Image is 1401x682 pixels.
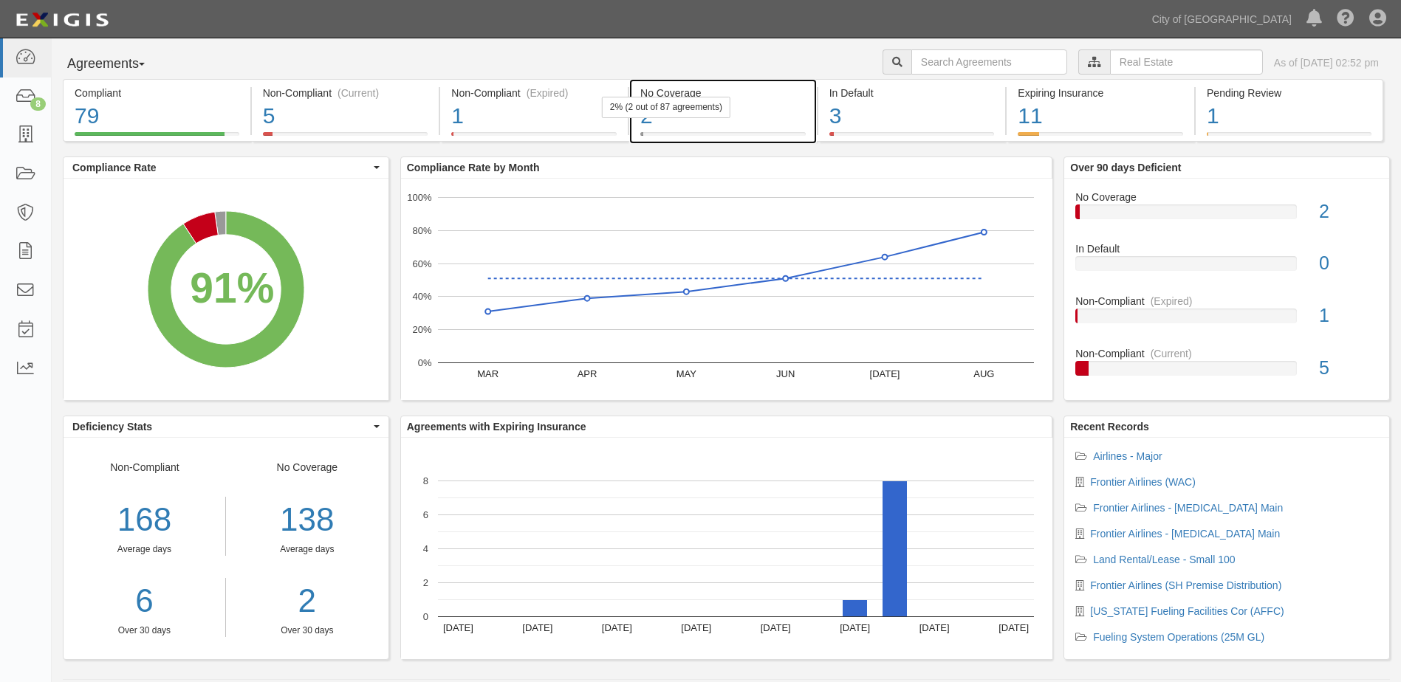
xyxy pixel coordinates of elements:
a: City of [GEOGRAPHIC_DATA] [1145,4,1299,34]
div: In Default [1064,241,1389,256]
a: Frontier Airlines - [MEDICAL_DATA] Main [1093,502,1283,514]
text: 6 [423,509,428,520]
a: Frontier Airlines (SH Premise Distribution) [1090,579,1281,591]
div: 1 [1207,100,1371,132]
div: (Current) [338,86,379,100]
a: In Default0 [1075,241,1378,294]
div: 2% (2 out of 87 agreements) [602,97,730,118]
img: logo-5460c22ac91f19d4615b14bd174203de0afe785f0fc80cf4dbbc73dc1793850b.png [11,7,113,33]
a: Pending Review1 [1196,132,1383,144]
div: (Current) [1151,346,1192,361]
text: 2 [423,577,428,588]
b: Agreements with Expiring Insurance [407,421,586,433]
a: Non-Compliant(Current)5 [1075,346,1378,387]
text: [DATE] [869,368,900,379]
svg: A chart. [401,179,1052,400]
span: Compliance Rate [72,160,370,175]
text: AUG [973,368,994,379]
text: 0 [423,611,428,622]
div: Average days [237,543,377,556]
a: Fueling System Operations (25M GL) [1093,631,1264,643]
b: Over 90 days Deficient [1070,162,1181,173]
div: As of [DATE] 02:52 pm [1274,55,1379,70]
b: Recent Records [1070,421,1149,433]
div: 11 [1018,100,1183,132]
a: Non-Compliant(Expired)1 [440,132,628,144]
text: [DATE] [998,622,1029,633]
a: [US_STATE] Fueling Facilities Cor (AFFC) [1090,605,1284,617]
svg: A chart. [64,179,388,400]
text: MAY [676,368,696,379]
div: Non-Compliant [1064,294,1389,309]
div: Non-Compliant (Current) [263,86,428,100]
a: In Default3 [818,132,1006,144]
div: Pending Review [1207,86,1371,100]
div: Over 30 days [237,624,377,637]
div: Over 30 days [64,624,225,637]
button: Compliance Rate [64,157,388,178]
div: Non-Compliant [1064,346,1389,361]
div: 3 [829,100,995,132]
text: 80% [412,225,431,236]
a: Non-Compliant(Current)5 [252,132,439,144]
div: 5 [263,100,428,132]
svg: A chart. [401,438,1052,659]
text: 60% [412,258,431,269]
a: Frontier Airlines (WAC) [1090,476,1196,488]
text: [DATE] [840,622,870,633]
text: 20% [412,324,431,335]
b: Compliance Rate by Month [407,162,540,173]
a: 2 [237,578,377,624]
a: Airlines - Major [1093,450,1162,462]
text: [DATE] [761,622,791,633]
a: Expiring Insurance11 [1007,132,1194,144]
div: 2 [1308,199,1389,225]
button: Agreements [63,49,174,79]
div: 138 [237,497,377,543]
a: Land Rental/Lease - Small 100 [1093,554,1235,565]
div: Average days [64,543,225,556]
div: 79 [75,100,239,132]
div: 8 [30,97,46,111]
div: 0 [1308,250,1389,277]
span: Deficiency Stats [72,419,370,434]
text: [DATE] [919,622,949,633]
div: No Coverage [1064,190,1389,204]
i: Help Center - Complianz [1337,10,1354,28]
div: (Expired) [1151,294,1193,309]
input: Search Agreements [911,49,1067,75]
div: No Coverage [226,460,388,637]
text: 4 [423,543,428,554]
a: No Coverage22% (2 out of 87 agreements) [629,132,817,144]
div: 5 [1308,355,1389,382]
div: (Expired) [527,86,569,100]
div: Compliant [75,86,239,100]
a: No Coverage2 [1075,190,1378,242]
text: [DATE] [522,622,552,633]
button: Deficiency Stats [64,416,388,437]
div: No Coverage [640,86,806,100]
a: Frontier Airlines - [MEDICAL_DATA] Main [1090,528,1280,540]
text: 100% [407,192,432,203]
text: [DATE] [681,622,711,633]
div: 1 [451,100,617,132]
div: 91% [190,258,274,318]
div: 168 [64,497,225,543]
a: Non-Compliant(Expired)1 [1075,294,1378,346]
a: 6 [64,578,225,624]
text: MAR [477,368,499,379]
text: JUN [776,368,795,379]
text: 40% [412,291,431,302]
text: [DATE] [602,622,632,633]
div: Expiring Insurance [1018,86,1183,100]
div: 1 [1308,303,1389,329]
div: Non-Compliant [64,460,226,637]
text: APR [577,368,597,379]
text: [DATE] [443,622,473,633]
a: Compliant79 [63,132,250,144]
